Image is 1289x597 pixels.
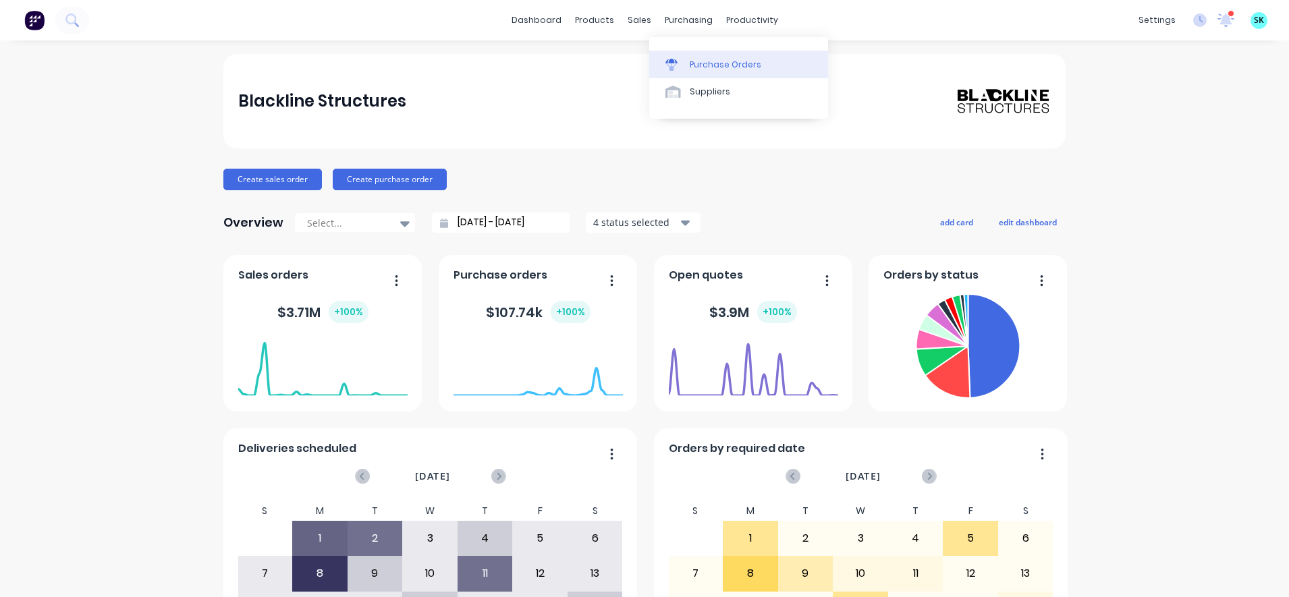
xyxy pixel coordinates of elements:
[723,521,777,555] div: 1
[990,213,1066,231] button: edit dashboard
[293,557,347,590] div: 8
[415,469,450,484] span: [DATE]
[658,10,719,30] div: purchasing
[568,10,621,30] div: products
[586,212,701,233] button: 4 status selected
[621,10,658,30] div: sales
[505,10,568,30] a: dashboard
[292,501,348,521] div: M
[402,501,458,521] div: W
[669,267,743,283] span: Open quotes
[709,301,797,323] div: $ 3.9M
[778,501,833,521] div: T
[458,501,513,521] div: T
[568,557,622,590] div: 13
[403,521,457,555] div: 3
[943,501,998,521] div: F
[458,521,512,555] div: 4
[223,169,322,190] button: Create sales order
[998,501,1053,521] div: S
[690,59,761,71] div: Purchase Orders
[889,521,943,555] div: 4
[486,301,591,323] div: $ 107.74k
[348,501,403,521] div: T
[956,88,1051,115] img: Blackline Structures
[999,521,1053,555] div: 6
[329,301,368,323] div: + 100 %
[889,557,943,590] div: 11
[757,301,797,323] div: + 100 %
[668,501,723,521] div: S
[833,557,887,590] div: 10
[238,557,292,590] div: 7
[723,557,777,590] div: 8
[1132,10,1182,30] div: settings
[649,78,828,105] a: Suppliers
[238,267,308,283] span: Sales orders
[931,213,982,231] button: add card
[846,469,881,484] span: [DATE]
[833,521,887,555] div: 3
[779,557,833,590] div: 9
[1254,14,1264,26] span: SK
[24,10,45,30] img: Factory
[723,501,778,521] div: M
[883,267,979,283] span: Orders by status
[348,521,402,555] div: 2
[238,501,293,521] div: S
[593,215,678,229] div: 4 status selected
[513,521,567,555] div: 5
[513,557,567,590] div: 12
[779,521,833,555] div: 2
[690,86,730,98] div: Suppliers
[669,557,723,590] div: 7
[348,557,402,590] div: 9
[833,501,888,521] div: W
[943,521,997,555] div: 5
[333,169,447,190] button: Create purchase order
[568,501,623,521] div: S
[568,521,622,555] div: 6
[999,557,1053,590] div: 13
[888,501,943,521] div: T
[512,501,568,521] div: F
[551,301,591,323] div: + 100 %
[649,51,828,78] a: Purchase Orders
[223,209,283,236] div: Overview
[719,10,785,30] div: productivity
[293,521,347,555] div: 1
[403,557,457,590] div: 10
[454,267,547,283] span: Purchase orders
[238,88,406,115] div: Blackline Structures
[277,301,368,323] div: $ 3.71M
[943,557,997,590] div: 12
[458,557,512,590] div: 11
